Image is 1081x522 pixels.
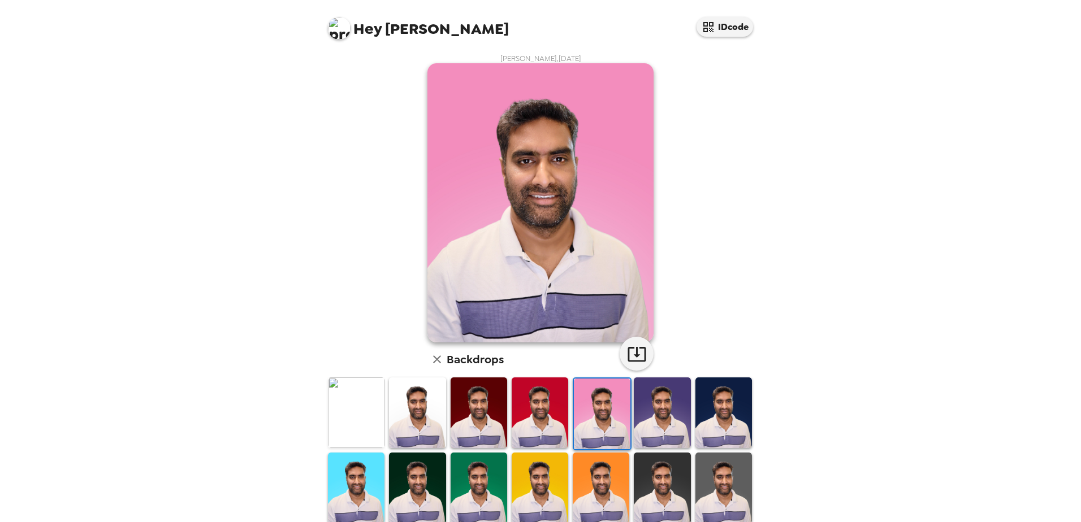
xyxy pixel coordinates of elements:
[353,19,382,39] span: Hey
[328,377,384,448] img: Original
[427,63,654,342] img: user
[447,350,504,368] h6: Backdrops
[697,17,753,37] button: IDcode
[328,17,351,40] img: profile pic
[500,54,581,63] span: [PERSON_NAME] , [DATE]
[328,11,509,37] span: [PERSON_NAME]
